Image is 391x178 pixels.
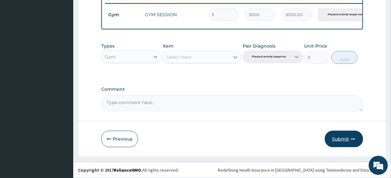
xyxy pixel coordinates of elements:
[304,43,327,49] label: Unit Price
[325,131,363,147] button: Submit
[101,131,138,147] button: Previous
[105,9,142,21] td: Gym
[142,8,205,21] td: GYM SESSION
[163,43,174,49] label: Item
[78,167,142,173] strong: Copyright © 2017 .
[105,54,116,60] div: Gym
[73,162,391,178] footer: All rights reserved.
[37,50,88,115] span: We're online!
[101,43,115,49] label: Types
[166,54,192,60] div: Select Item
[243,43,275,49] label: Pair Diagnosis
[331,51,358,64] button: Add
[104,3,120,18] div: Minimize live chat window
[33,36,107,44] div: Chat with us now
[12,32,26,48] img: d_794563401_company_1708531726252_794563401
[114,167,141,173] a: RelianceHMO
[3,114,121,136] textarea: Type your message and hit 'Enter'
[218,167,386,173] div: Redefining Heath Insurance in [GEOGRAPHIC_DATA] using Telemedicine and Data Science!
[101,87,363,92] label: Comment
